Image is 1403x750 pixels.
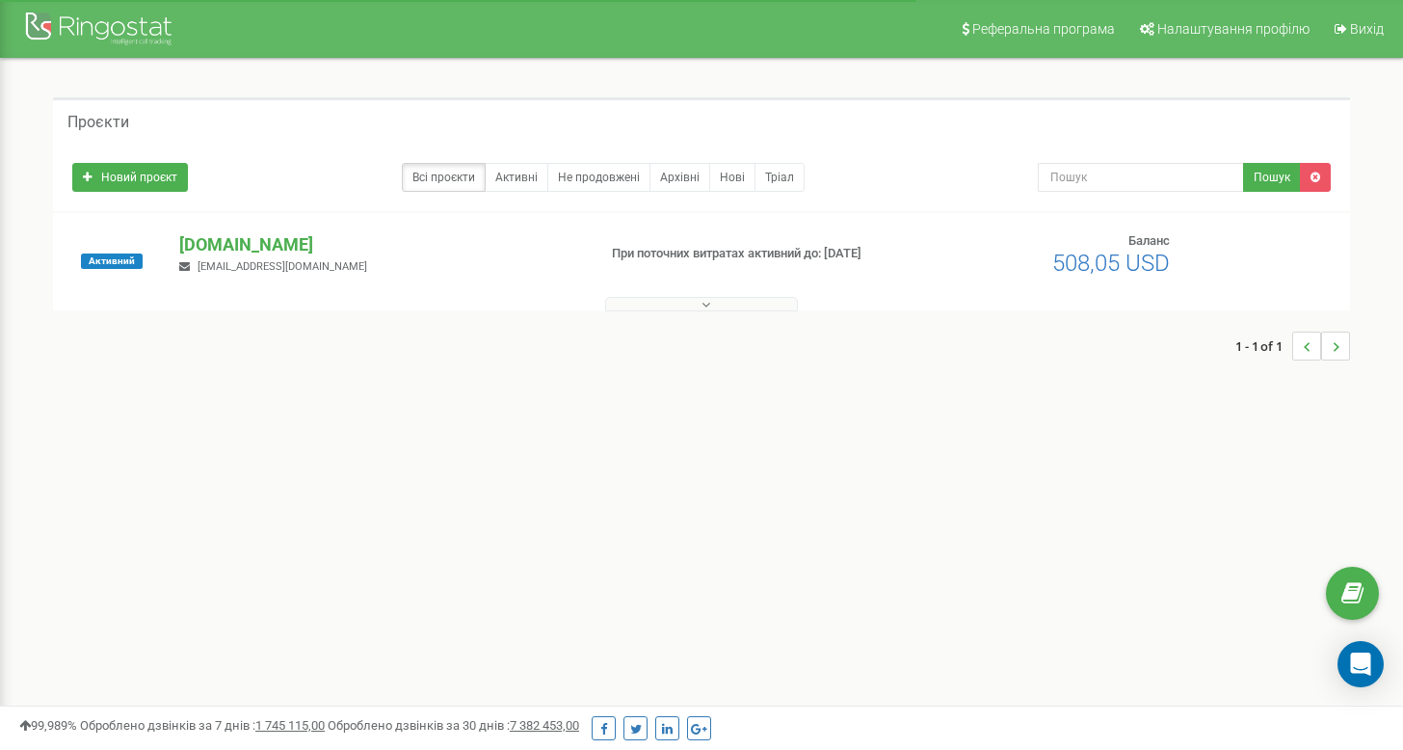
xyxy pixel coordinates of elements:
a: Новий проєкт [72,163,188,192]
u: 7 382 453,00 [510,718,579,733]
a: Архівні [649,163,710,192]
span: Активний [81,254,143,269]
span: 508,05 USD [1052,250,1170,277]
span: Реферальна програма [972,21,1115,37]
span: Оброблено дзвінків за 30 днів : [328,718,579,733]
u: 1 745 115,00 [255,718,325,733]
button: Пошук [1243,163,1301,192]
span: Оброблено дзвінків за 7 днів : [80,718,325,733]
a: Не продовжені [547,163,650,192]
nav: ... [1235,312,1350,380]
input: Пошук [1038,163,1244,192]
div: Open Intercom Messenger [1337,641,1384,687]
p: [DOMAIN_NAME] [179,232,579,257]
a: Активні [485,163,548,192]
span: 99,989% [19,718,77,733]
a: Тріал [754,163,805,192]
span: Баланс [1128,233,1170,248]
h5: Проєкти [67,114,129,131]
a: Всі проєкти [402,163,486,192]
span: [EMAIL_ADDRESS][DOMAIN_NAME] [198,260,367,273]
span: Вихід [1350,21,1384,37]
p: При поточних витратах активний до: [DATE] [612,245,905,263]
a: Нові [709,163,755,192]
span: 1 - 1 of 1 [1235,332,1292,361]
span: Налаштування профілю [1157,21,1310,37]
